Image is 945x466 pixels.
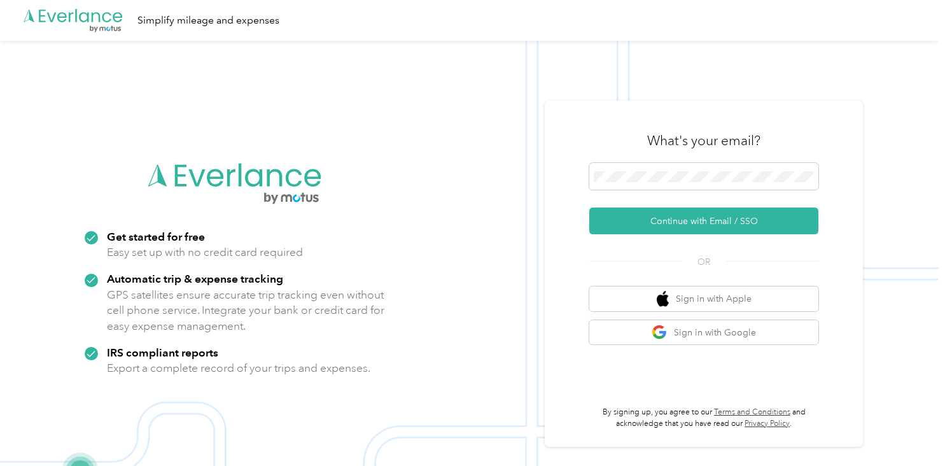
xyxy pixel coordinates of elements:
div: Simplify mileage and expenses [137,13,279,29]
button: google logoSign in with Google [589,320,818,345]
h3: What's your email? [647,132,760,150]
p: Export a complete record of your trips and expenses. [107,360,370,376]
strong: IRS compliant reports [107,346,218,359]
p: By signing up, you agree to our and acknowledge that you have read our . [589,407,818,429]
a: Terms and Conditions [714,407,790,417]
span: OR [682,255,726,269]
strong: Get started for free [107,230,205,243]
p: Easy set up with no credit card required [107,244,303,260]
img: google logo [652,325,668,341]
a: Privacy Policy [745,419,790,428]
img: apple logo [657,291,669,307]
strong: Automatic trip & expense tracking [107,272,283,285]
button: apple logoSign in with Apple [589,286,818,311]
button: Continue with Email / SSO [589,208,818,234]
p: GPS satellites ensure accurate trip tracking even without cell phone service. Integrate your bank... [107,287,385,334]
